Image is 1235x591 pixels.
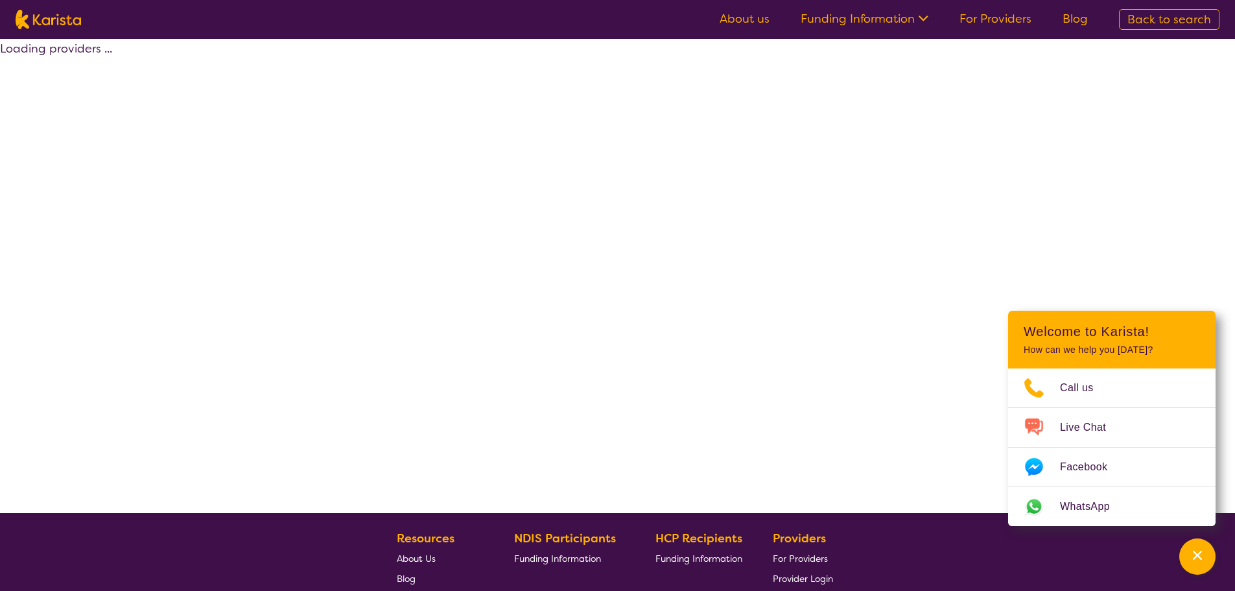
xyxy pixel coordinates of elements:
[959,11,1031,27] a: For Providers
[655,548,742,568] a: Funding Information
[397,531,454,546] b: Resources
[1119,9,1219,30] a: Back to search
[1008,487,1216,526] a: Web link opens in a new tab.
[1127,12,1211,27] span: Back to search
[801,11,928,27] a: Funding Information
[514,548,626,568] a: Funding Information
[1008,368,1216,526] ul: Choose channel
[773,553,828,564] span: For Providers
[1060,457,1123,477] span: Facebook
[1060,418,1122,437] span: Live Chat
[655,553,742,564] span: Funding Information
[1024,344,1200,356] p: How can we help you [DATE]?
[1008,311,1216,526] div: Channel Menu
[773,568,833,588] a: Provider Login
[720,11,770,27] a: About us
[655,531,742,546] b: HCP Recipients
[773,531,826,546] b: Providers
[1063,11,1088,27] a: Blog
[1060,497,1125,516] span: WhatsApp
[1179,538,1216,575] button: Channel Menu
[514,553,601,564] span: Funding Information
[397,573,416,585] span: Blog
[1024,324,1200,339] h2: Welcome to Karista!
[397,548,484,568] a: About Us
[1060,378,1109,398] span: Call us
[16,10,81,29] img: Karista logo
[773,548,833,568] a: For Providers
[397,553,436,564] span: About Us
[514,531,616,546] b: NDIS Participants
[773,573,833,585] span: Provider Login
[397,568,484,588] a: Blog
